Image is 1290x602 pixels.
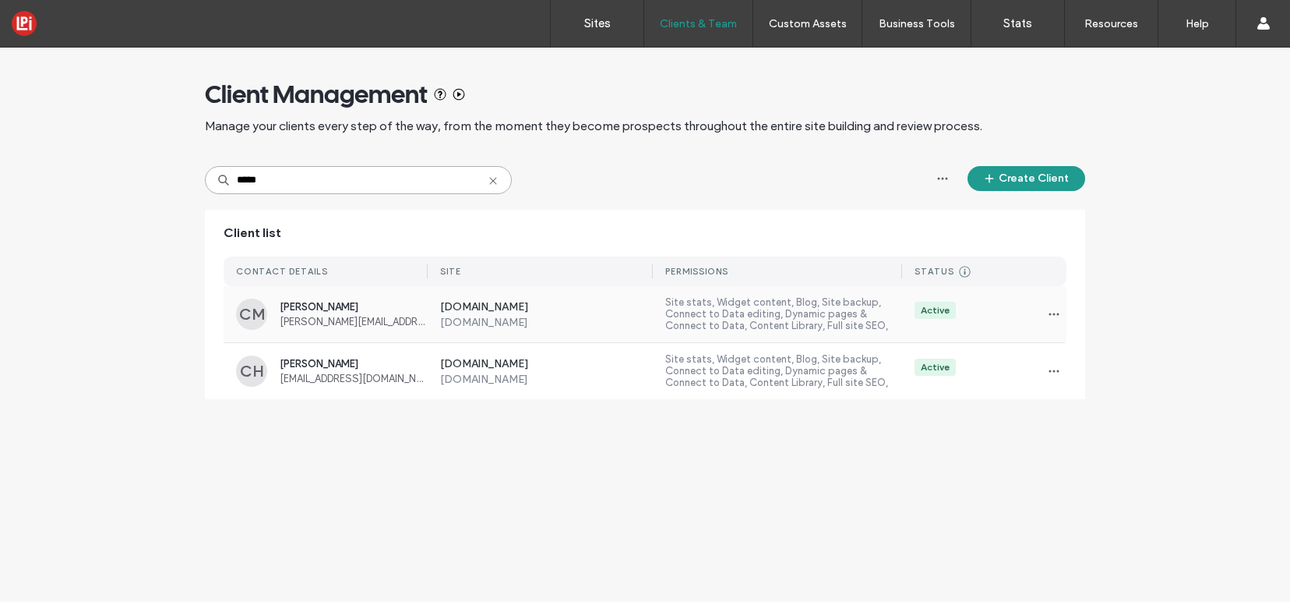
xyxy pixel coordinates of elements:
label: Help [1186,17,1209,30]
div: Active [921,360,950,374]
span: Help [36,11,68,25]
button: Create Client [967,166,1085,191]
label: Business Tools [879,17,955,30]
label: Sites [584,16,611,30]
span: Manage your clients every step of the way, from the moment they become prospects throughout the e... [205,118,982,135]
label: [DOMAIN_NAME] [440,373,654,386]
label: Site stats, Widget content, Blog, Site backup, Connect to Data editing, Dynamic pages & Connect t... [665,353,902,389]
div: CH [236,356,267,387]
label: Clients & Team [660,17,737,30]
div: PERMISSIONS [665,266,728,277]
span: Client Management [205,79,428,110]
label: [DOMAIN_NAME] [440,357,654,373]
div: CM [236,299,267,330]
span: [PERSON_NAME][EMAIL_ADDRESS][DOMAIN_NAME] [280,316,428,328]
label: [DOMAIN_NAME] [440,316,654,329]
span: [PERSON_NAME] [280,358,428,370]
label: Custom Assets [769,17,847,30]
div: STATUS [915,266,954,277]
div: SITE [440,266,461,277]
label: [DOMAIN_NAME] [440,300,654,316]
div: CONTACT DETAILS [236,266,328,277]
span: [EMAIL_ADDRESS][DOMAIN_NAME] [280,373,428,384]
label: Resources [1084,17,1138,30]
a: CH[PERSON_NAME][EMAIL_ADDRESS][DOMAIN_NAME][DOMAIN_NAME][DOMAIN_NAME]Site stats, Widget content, ... [224,343,1066,399]
div: Active [921,303,950,317]
span: [PERSON_NAME] [280,301,428,313]
label: Stats [1003,16,1032,30]
span: Client list [224,225,281,242]
label: Site stats, Widget content, Blog, Site backup, Connect to Data editing, Dynamic pages & Connect t... [665,296,902,332]
a: CM[PERSON_NAME][PERSON_NAME][EMAIL_ADDRESS][DOMAIN_NAME][DOMAIN_NAME][DOMAIN_NAME]Site stats, Wid... [224,286,1066,343]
